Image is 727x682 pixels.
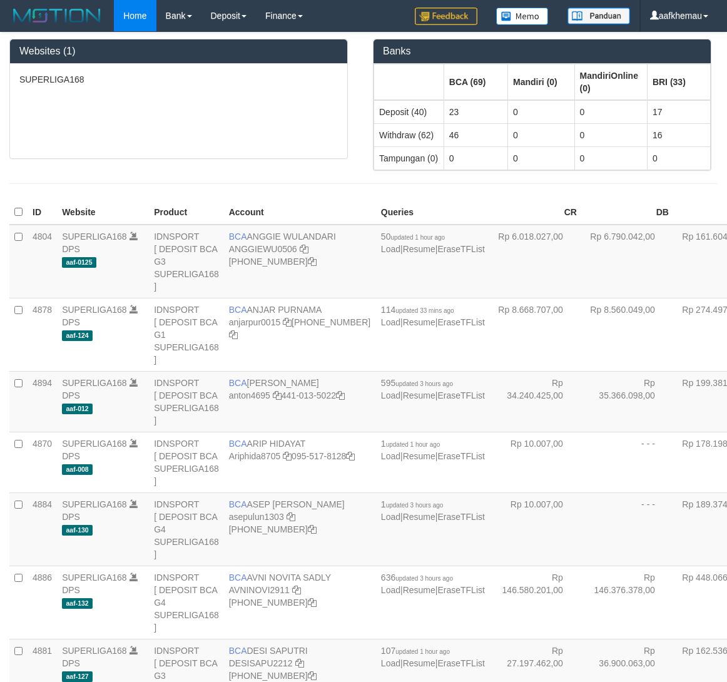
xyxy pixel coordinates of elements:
[229,512,284,522] a: asepulun1303
[229,585,290,595] a: AVNINOVI2911
[224,566,376,639] td: AVNI NOVITA SADLY [PHONE_NUMBER]
[496,8,549,25] img: Button%20Memo.svg
[229,378,247,388] span: BCA
[381,658,400,668] a: Load
[574,146,647,170] td: 0
[149,566,224,639] td: IDNSPORT [ DEPOSIT BCA G4 SUPERLIGA168 ]
[229,317,281,327] a: anjarpur0015
[62,257,96,268] span: aaf-0125
[582,566,674,639] td: Rp 146.376.378,00
[381,378,485,400] span: | |
[28,200,57,225] th: ID
[224,200,376,225] th: Account
[437,658,484,668] a: EraseTFList
[273,390,282,400] a: Copy anton4695 to clipboard
[444,146,507,170] td: 0
[403,244,435,254] a: Resume
[647,100,710,124] td: 17
[381,646,450,656] span: 107
[292,585,301,595] a: Copy AVNINOVI2911 to clipboard
[149,432,224,492] td: IDNSPORT [ DEPOSIT BCA SUPERLIGA168 ]
[490,432,582,492] td: Rp 10.007,00
[403,658,435,668] a: Resume
[381,305,485,327] span: | |
[224,492,376,566] td: ASEP [PERSON_NAME] [PHONE_NUMBER]
[437,390,484,400] a: EraseTFList
[507,146,574,170] td: 0
[283,317,292,327] a: Copy anjarpur0015 to clipboard
[490,298,582,371] td: Rp 8.668.707,00
[57,566,149,639] td: DPS
[386,502,444,509] span: updated 3 hours ago
[381,451,400,461] a: Load
[490,225,582,298] td: Rp 6.018.027,00
[283,451,292,461] a: Copy Ariphida8705 to clipboard
[62,646,127,656] a: SUPERLIGA168
[229,390,270,400] a: anton4695
[647,123,710,146] td: 16
[19,73,338,86] p: SUPERLIGA168
[62,598,93,609] span: aaf-132
[444,100,507,124] td: 23
[381,439,485,461] span: | |
[62,378,127,388] a: SUPERLIGA168
[647,146,710,170] td: 0
[229,499,247,509] span: BCA
[381,646,485,668] span: | |
[381,232,445,242] span: 50
[507,100,574,124] td: 0
[224,298,376,371] td: ANJAR PURNAMA [PHONE_NUMBER]
[57,432,149,492] td: DPS
[381,390,400,400] a: Load
[308,257,317,267] a: Copy 4062213373 to clipboard
[490,566,582,639] td: Rp 146.580.201,00
[336,390,345,400] a: Copy 4410135022 to clipboard
[374,146,444,170] td: Tampungan (0)
[437,317,484,327] a: EraseTFList
[437,451,484,461] a: EraseTFList
[390,234,445,241] span: updated 1 hour ago
[381,512,400,522] a: Load
[395,380,453,387] span: updated 3 hours ago
[574,100,647,124] td: 0
[381,573,453,583] span: 636
[437,585,484,595] a: EraseTFList
[308,671,317,681] a: Copy 4062280453 to clipboard
[28,371,57,432] td: 4894
[28,225,57,298] td: 4804
[295,658,304,668] a: Copy DESISAPU2212 to clipboard
[415,8,477,25] img: Feedback.jpg
[224,371,376,432] td: [PERSON_NAME] 441-013-5022
[403,451,435,461] a: Resume
[9,6,104,25] img: MOTION_logo.png
[582,371,674,432] td: Rp 35.366.098,00
[403,317,435,327] a: Resume
[567,8,630,24] img: panduan.png
[149,492,224,566] td: IDNSPORT [ DEPOSIT BCA G4 SUPERLIGA168 ]
[395,575,453,582] span: updated 3 hours ago
[229,305,247,315] span: BCA
[490,371,582,432] td: Rp 34.240.425,00
[507,123,574,146] td: 0
[383,46,701,57] h3: Banks
[381,232,485,254] span: | |
[582,492,674,566] td: - - -
[62,525,93,536] span: aaf-130
[149,200,224,225] th: Product
[374,123,444,146] td: Withdraw (62)
[507,64,574,100] th: Group: activate to sort column ascending
[444,64,507,100] th: Group: activate to sort column ascending
[395,648,450,655] span: updated 1 hour ago
[346,451,355,461] a: Copy 0955178128 to clipboard
[381,573,485,595] span: | |
[403,390,435,400] a: Resume
[62,305,127,315] a: SUPERLIGA168
[224,225,376,298] td: ANGGIE WULANDARI [PHONE_NUMBER]
[381,305,454,315] span: 114
[229,451,281,461] a: Ariphida8705
[62,573,127,583] a: SUPERLIGA168
[490,200,582,225] th: CR
[381,585,400,595] a: Load
[62,464,93,475] span: aaf-008
[28,432,57,492] td: 4870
